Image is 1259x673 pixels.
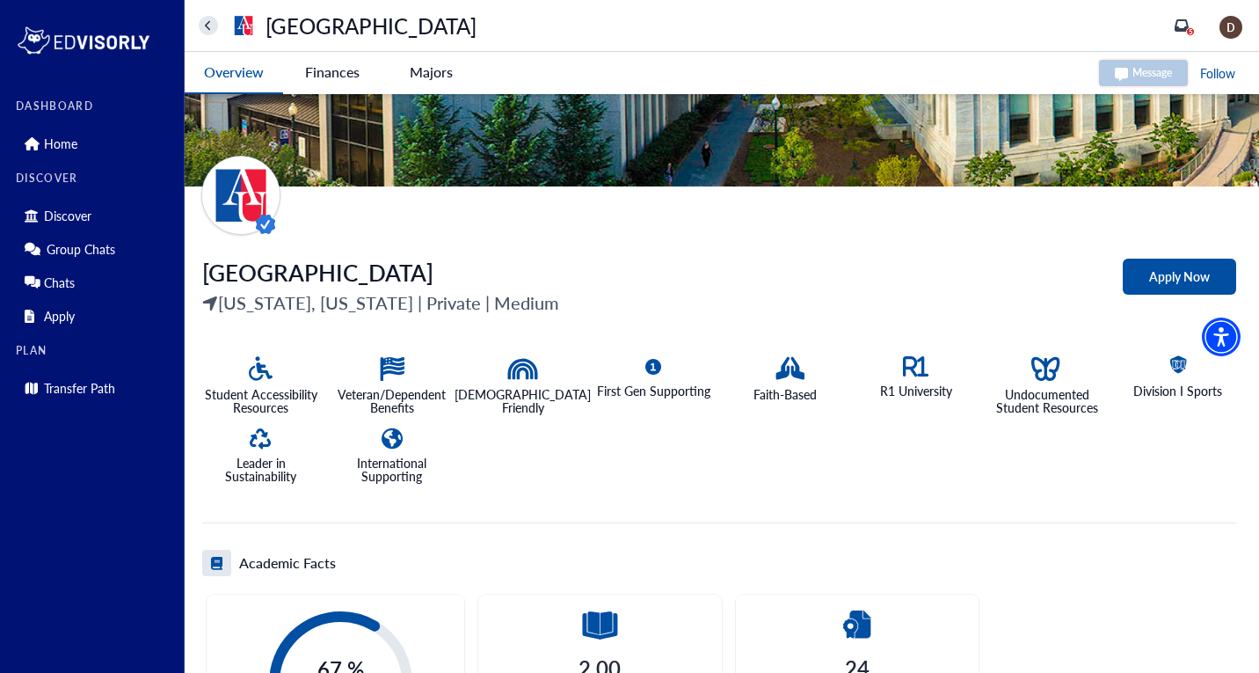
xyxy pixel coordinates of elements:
img: universityName [229,11,258,40]
p: Group Chats [47,242,115,257]
p: International Supporting [333,457,450,483]
p: Division I Sports [1133,384,1222,398]
img: logo [16,23,151,58]
label: PLAN [16,345,173,357]
p: Student Accessibility Resources [202,388,319,414]
div: Discover [16,201,173,230]
button: Majors [382,52,480,92]
div: Home [16,129,173,157]
button: Overview [185,52,283,94]
label: DASHBOARD [16,100,173,113]
label: DISCOVER [16,172,173,185]
p: [GEOGRAPHIC_DATA] [266,16,477,35]
p: Apply [44,309,75,324]
div: Apply [16,302,173,330]
p: Undocumented Student Resources [988,388,1105,414]
p: R1 University [880,384,952,398]
div: Transfer Path [16,374,173,402]
h5: Academic Facts [239,553,336,573]
p: Transfer Path [44,381,115,396]
img: universityName [201,156,280,235]
button: Finances [283,52,382,92]
p: Chats [44,275,75,290]
span: [GEOGRAPHIC_DATA] [202,256,433,289]
button: home [199,16,218,35]
p: First Gen Supporting [597,384,710,398]
p: Faith-Based [753,388,817,401]
div: Accessibility Menu [1202,318,1241,356]
button: Apply Now [1123,259,1236,295]
p: Leader in Sustainability [202,457,319,483]
img: image [1219,16,1242,39]
p: [US_STATE], [US_STATE] | Private | Medium [202,289,559,316]
p: [DEMOGRAPHIC_DATA] Friendly [455,388,591,414]
span: 5 [1189,27,1193,36]
div: Group Chats [16,235,173,263]
p: Veteran/Dependent Benefits [333,388,450,414]
button: Follow [1198,62,1237,84]
a: 5 [1175,18,1189,33]
div: Chats [16,268,173,296]
p: Discover [44,208,91,223]
p: Home [44,136,77,151]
